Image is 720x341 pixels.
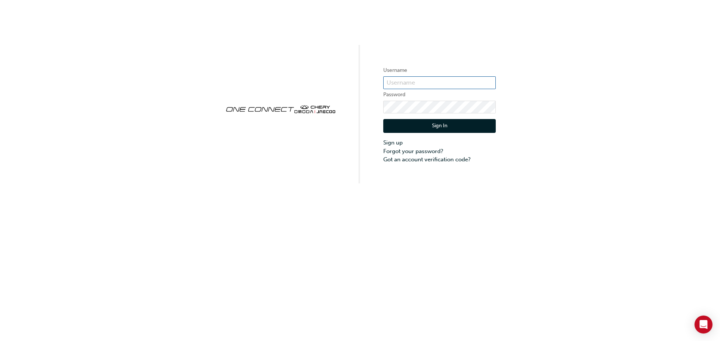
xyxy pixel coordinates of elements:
img: oneconnect [224,99,337,118]
label: Password [383,90,496,99]
a: Sign up [383,138,496,147]
label: Username [383,66,496,75]
a: Forgot your password? [383,147,496,156]
input: Username [383,76,496,89]
button: Sign In [383,119,496,133]
a: Got an account verification code? [383,155,496,164]
div: Open Intercom Messenger [694,316,712,334]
